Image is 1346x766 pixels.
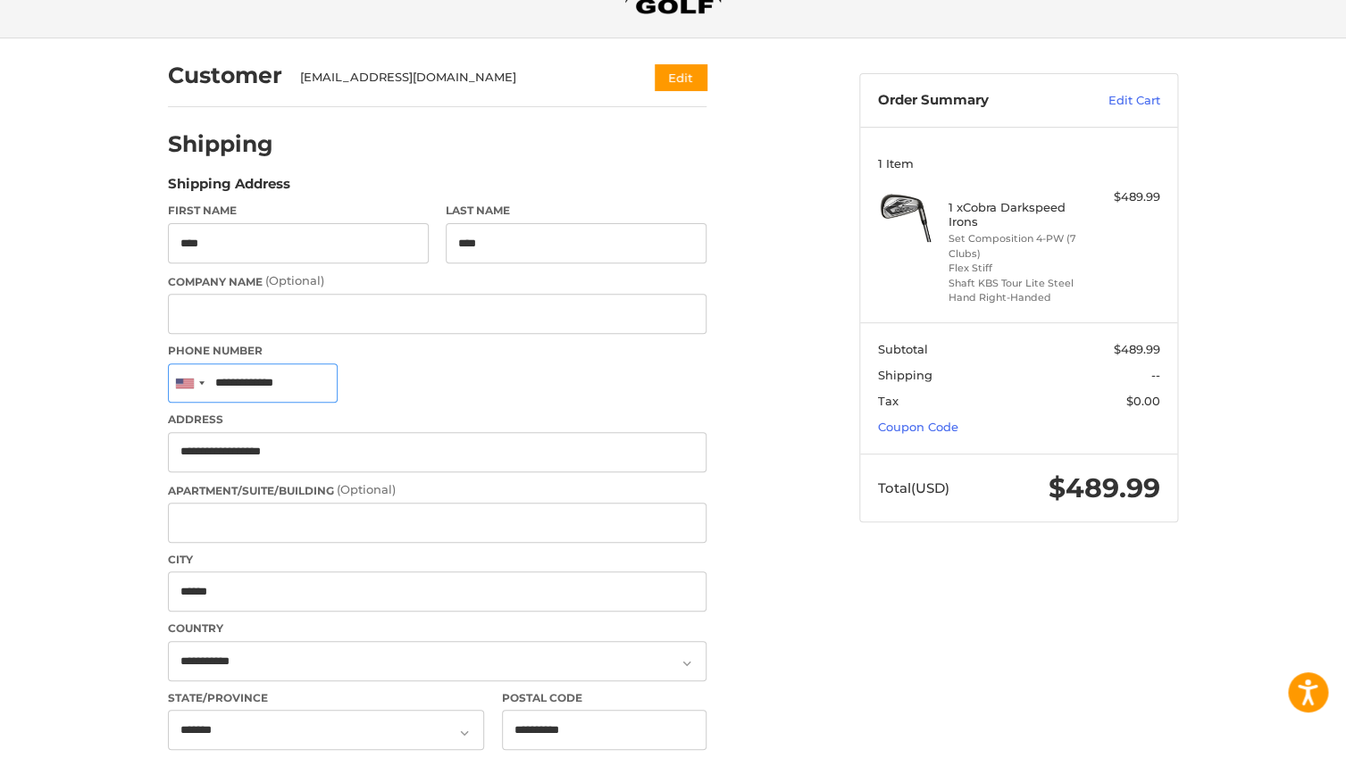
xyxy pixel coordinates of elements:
[168,412,706,428] label: Address
[1049,471,1160,504] span: $489.99
[168,203,429,219] label: First Name
[169,364,210,403] div: United States: +1
[168,343,706,359] label: Phone Number
[949,200,1085,229] h4: 1 x Cobra Darkspeed Irons
[168,481,706,499] label: Apartment/Suite/Building
[337,482,396,496] small: (Optional)
[949,261,1085,276] li: Flex Stiff
[502,690,707,706] label: Postal Code
[265,273,324,287] small: (Optional)
[878,420,958,434] a: Coupon Code
[168,552,706,568] label: City
[168,690,484,706] label: State/Province
[168,620,706,637] label: Country
[878,92,1070,110] h3: Order Summary
[878,479,949,496] span: Total (USD)
[878,156,1160,171] h3: 1 Item
[878,368,932,382] span: Shipping
[949,290,1085,305] li: Hand Right-Handed
[878,394,899,408] span: Tax
[300,69,621,87] div: [EMAIL_ADDRESS][DOMAIN_NAME]
[949,231,1085,261] li: Set Composition 4-PW (7 Clubs)
[1199,718,1346,766] iframe: Google Customer Reviews
[878,342,928,356] span: Subtotal
[1114,342,1160,356] span: $489.99
[1090,188,1160,206] div: $489.99
[1151,368,1160,382] span: --
[168,62,282,89] h2: Customer
[168,130,273,158] h2: Shipping
[655,64,706,90] button: Edit
[1070,92,1160,110] a: Edit Cart
[949,276,1085,291] li: Shaft KBS Tour Lite Steel
[168,174,290,203] legend: Shipping Address
[168,272,706,290] label: Company Name
[1126,394,1160,408] span: $0.00
[446,203,706,219] label: Last Name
